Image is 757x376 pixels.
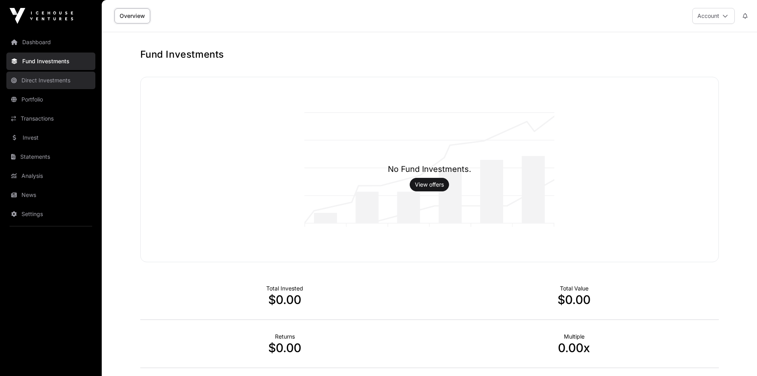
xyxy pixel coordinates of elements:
a: Analysis [6,167,95,185]
p: $0.00 [140,341,430,355]
p: Total Invested [140,284,430,292]
p: Returns [140,333,430,341]
a: News [6,186,95,204]
a: Overview [114,8,150,23]
p: $0.00 [140,292,430,307]
a: Dashboard [6,33,95,51]
a: Settings [6,205,95,223]
a: Fund Investments [6,53,95,70]
p: 0.00x [430,341,719,355]
h1: No Fund Investments. [388,164,471,175]
a: Portfolio [6,91,95,108]
a: Direct Investments [6,72,95,89]
img: Icehouse Ventures Logo [10,8,73,24]
button: View offers [410,178,449,191]
p: Multiple [430,333,719,341]
h1: Fund Investments [140,48,719,61]
iframe: Chat Widget [717,338,757,376]
p: $0.00 [430,292,719,307]
a: Invest [6,129,95,146]
p: Total Value [430,284,719,292]
a: View offers [415,181,444,189]
a: Transactions [6,110,95,127]
button: Account [692,8,735,24]
a: Statements [6,148,95,166]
